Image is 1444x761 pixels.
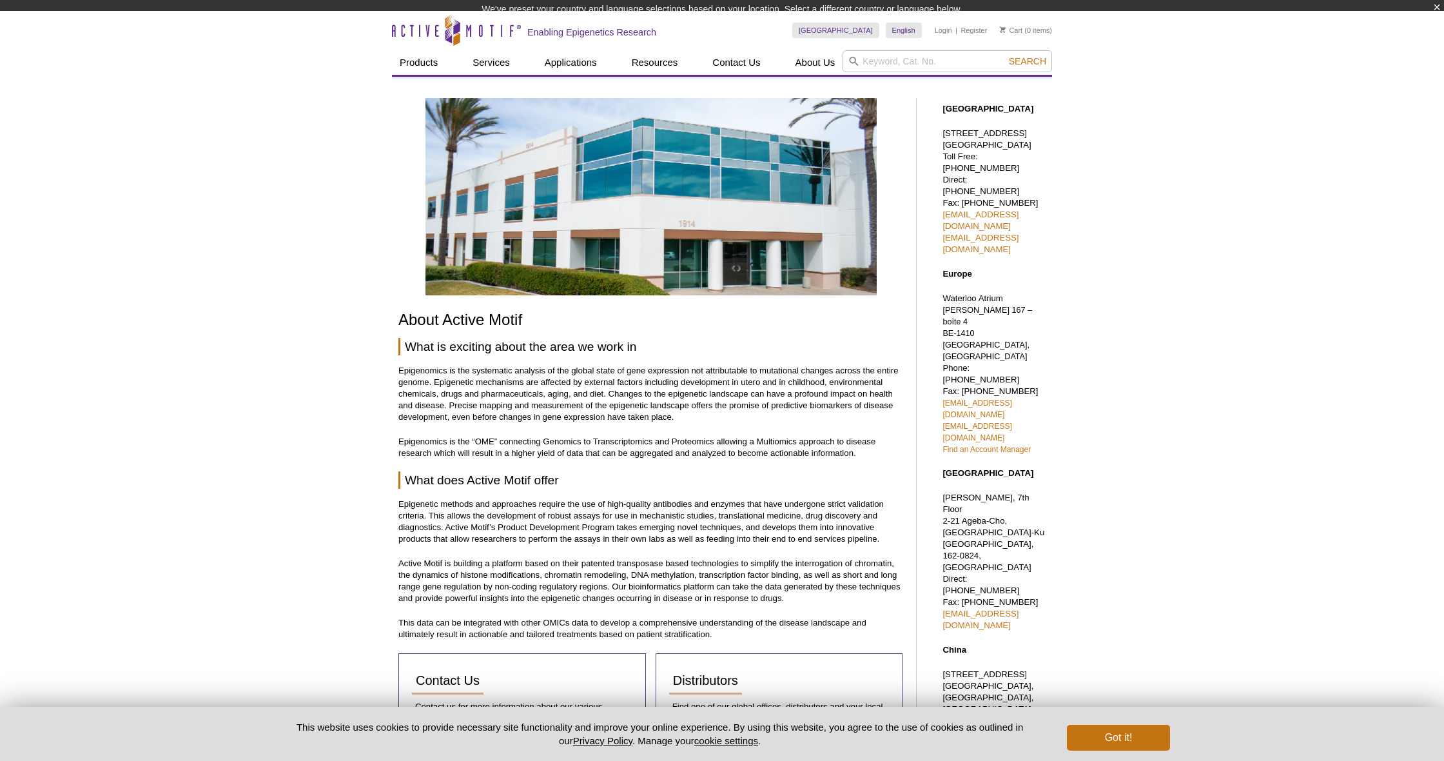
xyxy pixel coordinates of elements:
[573,735,632,746] a: Privacy Policy
[1067,725,1170,751] button: Got it!
[673,673,738,687] span: Distributors
[942,269,971,279] strong: Europe
[1000,23,1052,38] li: (0 items)
[398,311,903,330] h1: About Active Motif
[942,645,966,655] strong: China
[412,701,632,724] p: Contact us for more information about our various products and services.
[398,617,903,640] p: This data can be integrated with other OMICs data to develop a comprehensive understanding of the...
[398,558,903,604] p: Active Motif is building a platform based on their patented transposase based technologies to sim...
[942,609,1019,630] a: [EMAIL_ADDRESS][DOMAIN_NAME]
[792,23,879,38] a: [GEOGRAPHIC_DATA]
[527,26,656,38] h2: Enabling Epigenetics Research
[465,50,518,75] a: Services
[416,673,480,687] span: Contact Us
[1000,26,1006,33] img: Your Cart
[942,128,1046,255] p: [STREET_ADDRESS] [GEOGRAPHIC_DATA] Toll Free: [PHONE_NUMBER] Direct: [PHONE_NUMBER] Fax: [PHONE_N...
[537,50,605,75] a: Applications
[886,23,922,38] a: English
[843,50,1052,72] input: Keyword, Cat. No.
[942,399,1011,419] a: [EMAIL_ADDRESS][DOMAIN_NAME]
[1005,55,1050,67] button: Search
[788,50,843,75] a: About Us
[789,10,823,40] img: Change Here
[1000,26,1022,35] a: Cart
[705,50,768,75] a: Contact Us
[942,422,1011,442] a: [EMAIL_ADDRESS][DOMAIN_NAME]
[961,26,987,35] a: Register
[942,468,1033,478] strong: [GEOGRAPHIC_DATA]
[392,50,445,75] a: Products
[669,701,890,736] p: Find one of our global offices, distributors and your local representative to learn more about ou...
[398,471,903,489] h2: What does Active Motif offer
[942,233,1019,254] a: [EMAIL_ADDRESS][DOMAIN_NAME]
[942,492,1046,631] p: [PERSON_NAME], 7th Floor 2-21 Ageba-Cho, [GEOGRAPHIC_DATA]-Ku [GEOGRAPHIC_DATA], 162-0824, [GEOGR...
[624,50,686,75] a: Resources
[942,306,1032,361] span: [PERSON_NAME] 167 – boîte 4 BE-1410 [GEOGRAPHIC_DATA], [GEOGRAPHIC_DATA]
[398,436,903,459] p: Epigenomics is the “OME” connecting Genomics to Transcriptomics and Proteomics allowing a Multiom...
[935,26,952,35] a: Login
[669,667,742,695] a: Distributors
[398,499,903,545] p: Epigenetic methods and approaches require the use of high-quality antibodies and enzymes that hav...
[1009,56,1046,66] span: Search
[274,720,1046,747] p: This website uses cookies to provide necessary site functionality and improve your online experie...
[955,23,957,38] li: |
[942,293,1046,455] p: Waterloo Atrium Phone: [PHONE_NUMBER] Fax: [PHONE_NUMBER]
[412,667,483,695] a: Contact Us
[398,338,903,355] h2: What is exciting about the area we work in
[694,735,758,746] button: cookie settings
[942,104,1033,114] strong: [GEOGRAPHIC_DATA]
[942,210,1019,231] a: [EMAIL_ADDRESS][DOMAIN_NAME]
[398,365,903,423] p: Epigenomics is the systematic analysis of the global state of gene expression not attributable to...
[942,445,1031,454] a: Find an Account Manager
